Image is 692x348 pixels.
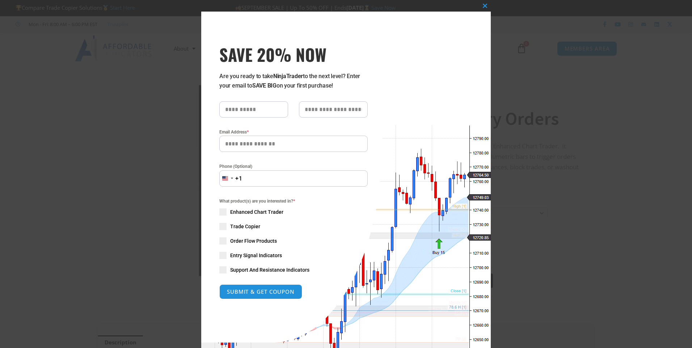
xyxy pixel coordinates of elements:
[219,237,368,245] label: Order Flow Products
[219,170,242,187] button: Selected country
[235,174,242,183] div: +1
[219,208,368,216] label: Enhanced Chart Trader
[219,252,368,259] label: Entry Signal Indicators
[230,223,260,230] span: Trade Copier
[219,163,368,170] label: Phone (Optional)
[230,266,309,273] span: Support And Resistance Indicators
[219,266,368,273] label: Support And Resistance Indicators
[219,223,368,230] label: Trade Copier
[219,72,368,90] p: Are you ready to take to the next level? Enter your email to on your first purchase!
[252,82,277,89] strong: SAVE BIG
[230,237,277,245] span: Order Flow Products
[230,208,283,216] span: Enhanced Chart Trader
[219,284,302,299] button: SUBMIT & GET COUPON
[230,252,282,259] span: Entry Signal Indicators
[273,73,303,80] strong: NinjaTrader
[219,44,368,64] h3: SAVE 20% NOW
[219,198,368,205] span: What product(s) are you interested in?
[219,128,368,136] label: Email Address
